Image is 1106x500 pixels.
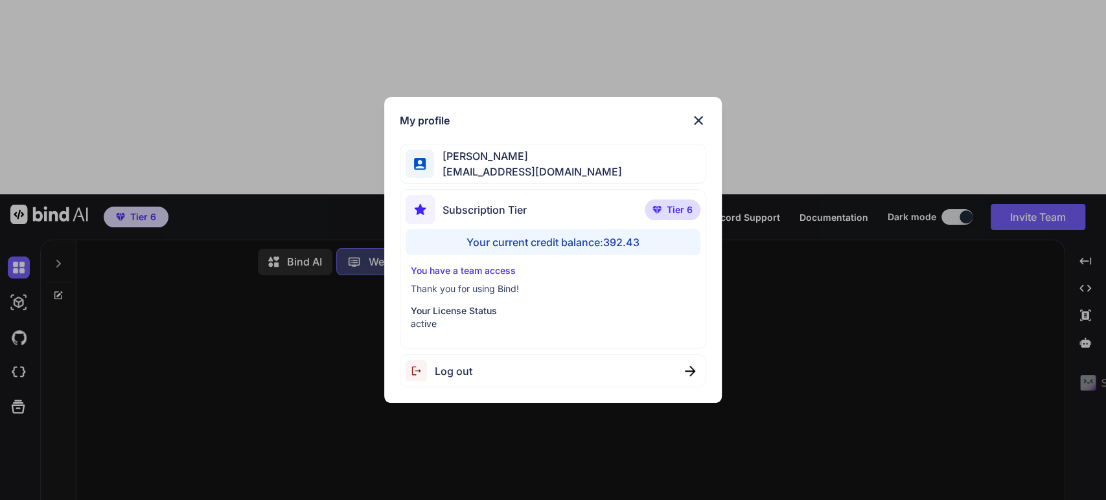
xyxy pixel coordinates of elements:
[411,317,696,330] p: active
[411,282,696,295] p: Thank you for using Bind!
[406,229,701,255] div: Your current credit balance: 392.43
[411,264,696,277] p: You have a team access
[411,304,696,317] p: Your License Status
[406,360,435,381] img: logout
[435,363,472,379] span: Log out
[685,366,695,376] img: close
[406,195,435,224] img: subscription
[667,203,693,216] span: Tier 6
[652,206,662,214] img: premium
[443,202,527,218] span: Subscription Tier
